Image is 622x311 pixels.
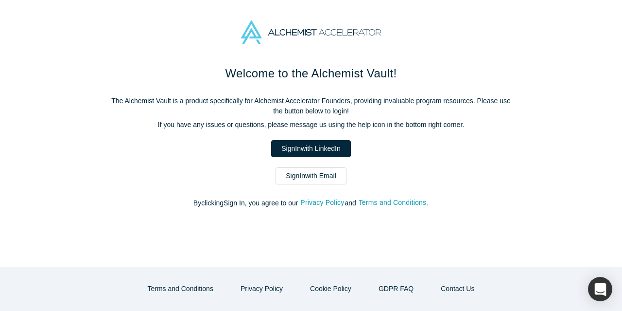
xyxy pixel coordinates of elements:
[300,280,362,297] button: Cookie Policy
[107,65,515,82] h1: Welcome to the Alchemist Vault!
[276,167,346,184] a: SignInwith Email
[107,96,515,116] p: The Alchemist Vault is a product specifically for Alchemist Accelerator Founders, providing inval...
[431,280,484,297] button: Contact Us
[271,140,350,157] a: SignInwith LinkedIn
[138,280,224,297] button: Terms and Conditions
[107,198,515,208] p: By clicking Sign In , you agree to our and .
[241,20,381,44] img: Alchemist Accelerator Logo
[368,280,424,297] a: GDPR FAQ
[358,197,427,208] button: Terms and Conditions
[230,280,293,297] button: Privacy Policy
[107,120,515,130] p: If you have any issues or questions, please message us using the help icon in the bottom right co...
[300,197,345,208] button: Privacy Policy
